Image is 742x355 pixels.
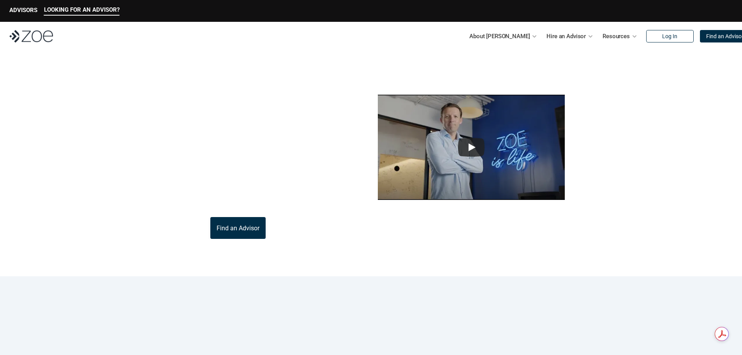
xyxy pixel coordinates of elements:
p: [PERSON_NAME] is the modern wealth platform that allows you to find, hire, and work with vetted i... [137,124,338,161]
a: Log In [646,30,694,42]
img: sddefault.webp [378,95,565,200]
p: About [PERSON_NAME] [469,30,530,42]
p: This video is not investment advice and should not be relied on for such advice or as a substitut... [338,205,605,214]
p: LOOKING FOR AN ADVISOR? [44,6,120,13]
p: Resources [603,30,630,42]
button: Play [458,138,485,157]
p: Log In [662,33,677,40]
a: Find an Advisor [210,217,266,239]
p: ADVISORS [9,7,37,14]
p: Through [PERSON_NAME]’s platform, you can connect with trusted financial advisors across [GEOGRAP... [137,170,338,208]
p: Hire an Advisor [546,30,586,42]
p: Find an Advisor [217,224,259,232]
p: What is [PERSON_NAME]? [137,69,323,114]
